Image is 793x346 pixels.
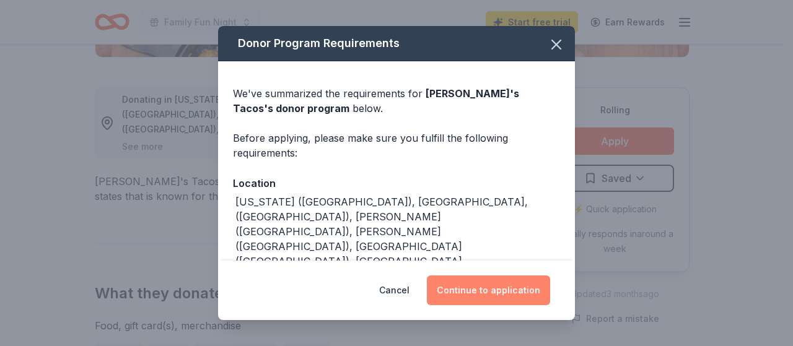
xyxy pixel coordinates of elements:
[233,131,560,160] div: Before applying, please make sure you fulfill the following requirements:
[233,86,560,116] div: We've summarized the requirements for below.
[218,26,575,61] div: Donor Program Requirements
[427,275,550,305] button: Continue to application
[233,175,560,191] div: Location
[379,275,410,305] button: Cancel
